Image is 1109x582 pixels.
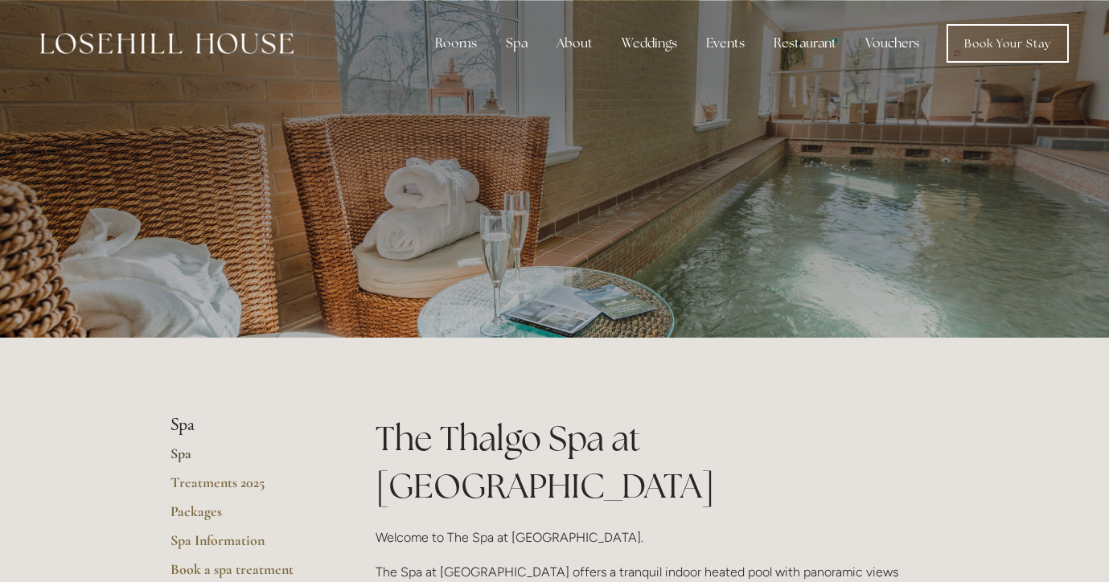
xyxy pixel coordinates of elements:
p: Welcome to The Spa at [GEOGRAPHIC_DATA]. [376,527,939,548]
div: Weddings [609,27,690,59]
div: Spa [493,27,540,59]
div: Events [693,27,758,59]
a: Spa [170,445,324,473]
a: Spa Information [170,531,324,560]
div: Rooms [422,27,490,59]
img: Losehill House [40,33,294,54]
li: Spa [170,415,324,436]
h1: The Thalgo Spa at [GEOGRAPHIC_DATA] [376,415,939,510]
a: Vouchers [852,27,932,59]
div: Restaurant [761,27,849,59]
a: Treatments 2025 [170,473,324,502]
a: Packages [170,502,324,531]
div: About [544,27,606,59]
a: Book Your Stay [947,24,1069,63]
